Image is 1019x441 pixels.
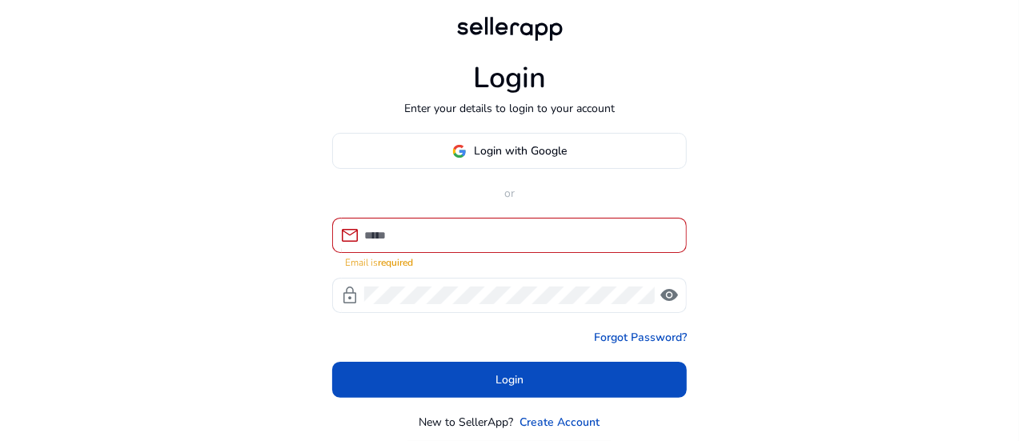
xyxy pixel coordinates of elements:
span: Login [495,371,524,388]
span: lock [340,286,359,305]
span: visibility [660,286,679,305]
p: Enter your details to login to your account [404,100,615,117]
a: Forgot Password? [594,329,687,346]
h1: Login [473,61,546,95]
p: or [332,185,687,202]
p: New to SellerApp? [419,414,514,431]
a: Create Account [520,414,600,431]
